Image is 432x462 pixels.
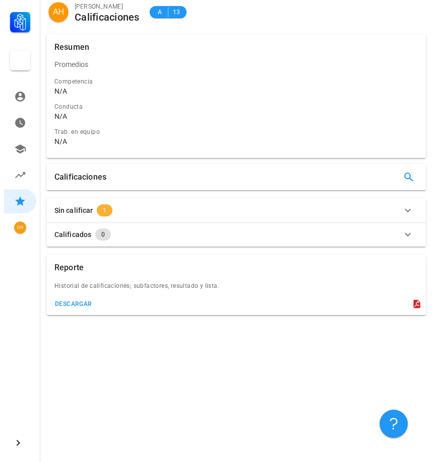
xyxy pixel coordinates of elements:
[75,12,140,23] div: Calificaciones
[48,2,69,22] div: avatar
[54,87,67,96] div: N/A
[156,7,164,17] span: A
[46,281,426,297] div: Historial de calificaciones; subfactores, resultado y lista.
[46,198,426,222] button: Sin calificar 1
[172,7,180,17] span: 13
[54,205,93,216] div: Sin calificar
[54,76,418,87] div: Competencia
[14,221,26,234] div: avatar
[54,102,418,112] div: Conducta
[54,164,106,190] div: Calificaciones
[54,300,92,307] div: descargar
[46,222,426,247] button: Calificados 0
[54,255,84,281] div: Reporte
[54,229,91,240] div: Calificados
[54,137,67,146] div: N/A
[103,204,106,216] span: 1
[54,34,89,60] div: Resumen
[46,52,426,76] div: Promedios
[54,127,418,137] div: Trab. en equipo
[50,297,96,311] button: descargar
[75,2,140,12] div: [PERSON_NAME]
[54,112,67,121] div: N/A
[101,228,105,241] span: 0
[53,2,64,22] span: AH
